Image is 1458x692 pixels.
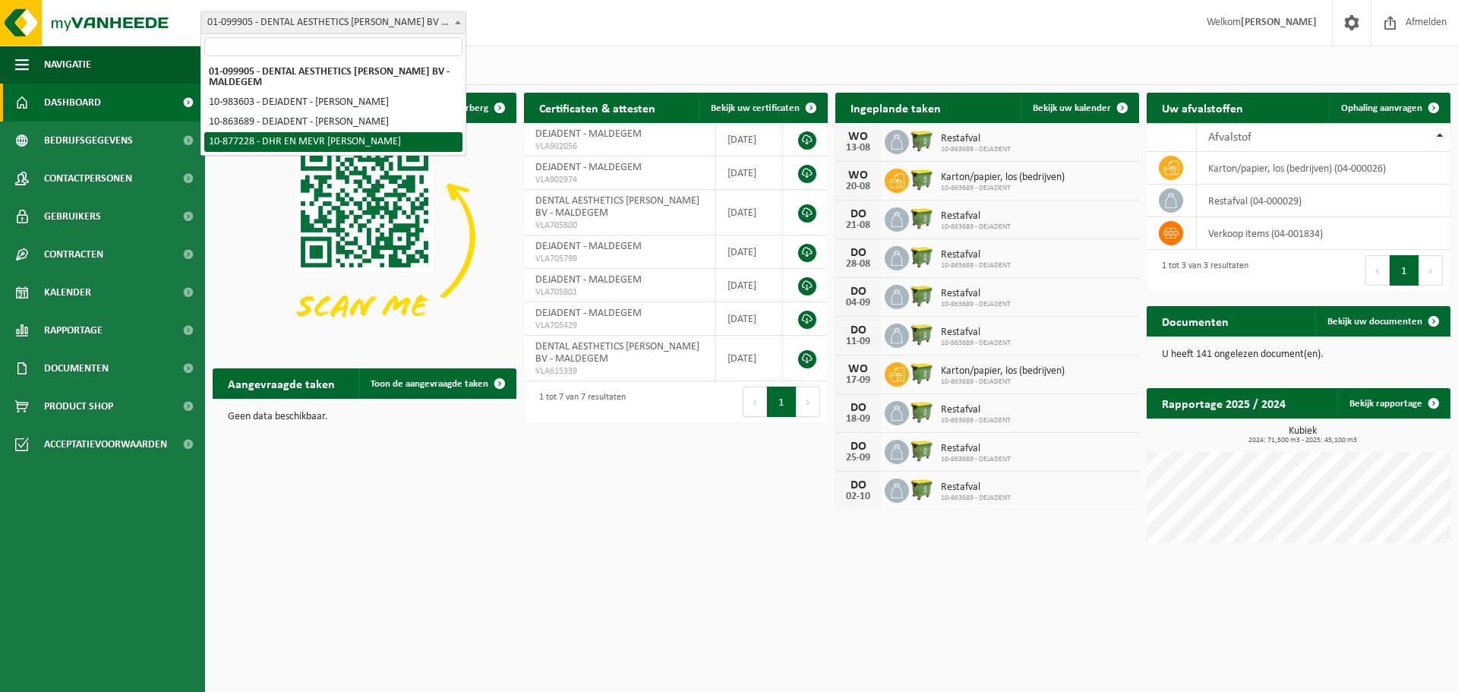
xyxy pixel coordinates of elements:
span: DENTAL AESTHETICS [PERSON_NAME] BV - MALDEGEM [535,195,699,219]
span: 10-863689 - DEJADENT [941,145,1011,154]
span: Restafval [941,133,1011,145]
td: verkoop items (04-001834) [1197,217,1450,250]
span: VLA902056 [535,141,704,153]
span: Afvalstof [1208,131,1251,144]
div: WO [843,363,873,375]
td: [DATE] [716,235,783,269]
li: 10-863689 - DEJADENT - [PERSON_NAME] [204,112,462,132]
span: Rapportage [44,311,103,349]
span: Bedrijfsgegevens [44,122,133,160]
span: 10-863689 - DEJADENT [941,378,1065,387]
button: Verberg [443,93,515,123]
span: Karton/papier, los (bedrijven) [941,172,1065,184]
span: Gebruikers [44,197,101,235]
img: WB-1100-HPE-GN-50 [909,476,935,502]
div: DO [843,247,873,259]
span: Kalender [44,273,91,311]
span: 10-863689 - DEJADENT [941,339,1011,348]
img: WB-1100-HPE-GN-50 [909,321,935,347]
span: Dashboard [44,84,101,122]
h2: Rapportage 2025 / 2024 [1147,388,1301,418]
h2: Ingeplande taken [835,93,956,122]
span: 01-099905 - DENTAL AESTHETICS DE JAEGER BV - MALDEGEM [201,12,465,33]
div: DO [843,402,873,414]
td: [DATE] [716,336,783,381]
td: [DATE] [716,156,783,190]
span: Restafval [941,443,1011,455]
div: 1 tot 3 van 3 resultaten [1154,254,1248,287]
div: 13-08 [843,143,873,153]
div: 17-09 [843,375,873,386]
span: DENTAL AESTHETICS [PERSON_NAME] BV - MALDEGEM [535,341,699,365]
td: [DATE] [716,302,783,336]
a: Bekijk uw kalender [1021,93,1138,123]
span: VLA615339 [535,365,704,378]
span: Restafval [941,327,1011,339]
span: Navigatie [44,46,91,84]
img: WB-1100-HPE-GN-50 [909,166,935,192]
div: 02-10 [843,491,873,502]
div: WO [843,169,873,182]
span: Bekijk uw kalender [1033,103,1111,113]
img: WB-1100-HPE-GN-50 [909,205,935,231]
span: Restafval [941,482,1011,494]
img: WB-1100-HPE-GN-50 [909,128,935,153]
td: [DATE] [716,269,783,302]
div: DO [843,324,873,337]
button: Next [797,387,820,417]
div: WO [843,131,873,143]
span: 01-099905 - DENTAL AESTHETICS DE JAEGER BV - MALDEGEM [200,11,466,34]
div: 21-08 [843,220,873,231]
button: 1 [1390,255,1419,286]
a: Bekijk uw certificaten [699,93,826,123]
span: Documenten [44,349,109,387]
span: VLA705799 [535,253,704,265]
span: DEJADENT - MALDEGEM [535,128,642,140]
img: Download de VHEPlus App [213,123,516,351]
span: VLA705800 [535,220,704,232]
span: 10-863689 - DEJADENT [941,223,1011,232]
h3: Kubiek [1154,426,1450,444]
span: VLA705801 [535,286,704,299]
span: Verberg [455,103,488,113]
div: 20-08 [843,182,873,192]
span: DEJADENT - MALDEGEM [535,274,642,286]
h2: Documenten [1147,306,1244,336]
span: VLA902974 [535,174,704,186]
span: DEJADENT - MALDEGEM [535,162,642,173]
span: 10-863689 - DEJADENT [941,300,1011,309]
img: WB-1100-HPE-GN-50 [909,399,935,425]
div: DO [843,286,873,298]
a: Toon de aangevraagde taken [358,368,515,399]
strong: [PERSON_NAME] [1241,17,1317,28]
span: Restafval [941,210,1011,223]
span: 10-863689 - DEJADENT [941,261,1011,270]
span: DEJADENT - MALDEGEM [535,241,642,252]
div: 28-08 [843,259,873,270]
img: WB-1100-HPE-GN-50 [909,438,935,463]
h2: Uw afvalstoffen [1147,93,1258,122]
div: 11-09 [843,337,873,347]
img: WB-1100-HPE-GN-50 [909,244,935,270]
h2: Certificaten & attesten [524,93,671,122]
div: DO [843,441,873,453]
a: Bekijk uw documenten [1315,306,1449,337]
span: VLA705429 [535,320,704,332]
span: 10-863689 - DEJADENT [941,184,1065,193]
span: Acceptatievoorwaarden [44,425,167,463]
td: [DATE] [716,190,783,235]
span: Karton/papier, los (bedrijven) [941,365,1065,378]
div: DO [843,479,873,491]
li: 10-983603 - DEJADENT - [PERSON_NAME] [204,93,462,112]
span: Restafval [941,249,1011,261]
p: Geen data beschikbaar. [228,412,501,422]
span: Product Shop [44,387,113,425]
span: Ophaling aanvragen [1341,103,1422,113]
span: Contactpersonen [44,160,132,197]
button: Next [1419,255,1443,286]
span: 2024: 71,500 m3 - 2025: 45,100 m3 [1154,437,1450,444]
h2: Aangevraagde taken [213,368,350,398]
button: Previous [1365,255,1390,286]
button: Previous [743,387,767,417]
span: Bekijk uw certificaten [711,103,800,113]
